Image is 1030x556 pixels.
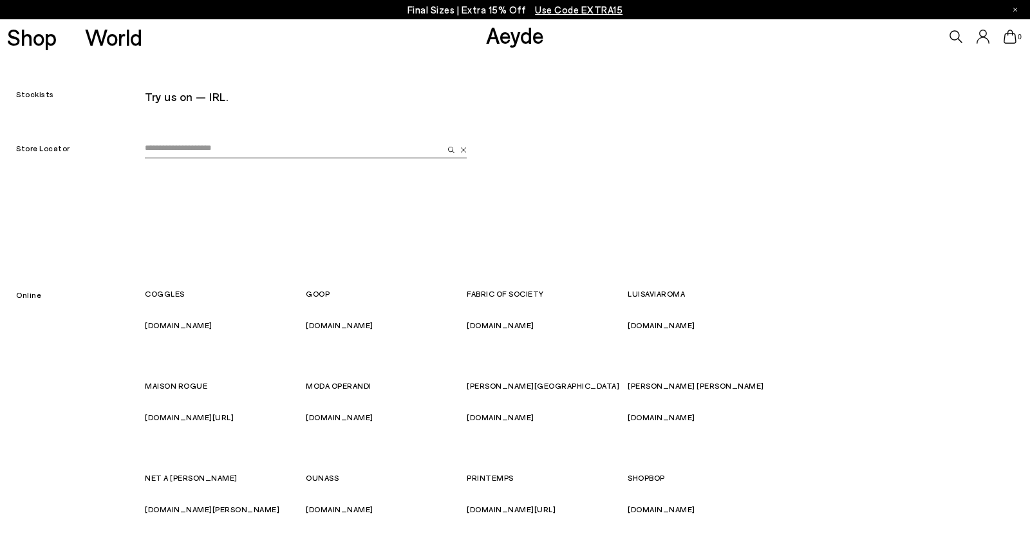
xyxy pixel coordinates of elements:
[1004,30,1016,44] a: 0
[145,286,306,301] p: COGGLES
[486,21,544,48] a: Aeyde
[306,378,467,393] p: MODA OPERANDI
[306,412,373,422] a: [DOMAIN_NAME]
[628,378,789,393] p: [PERSON_NAME] [PERSON_NAME]
[535,4,623,15] span: Navigate to /collections/ss25-final-sizes
[628,412,695,422] a: [DOMAIN_NAME]
[628,286,789,301] p: LUISAVIAROMA
[628,505,695,514] a: [DOMAIN_NAME]
[467,320,534,329] a: [DOMAIN_NAME]
[467,505,556,514] a: [DOMAIN_NAME][URL]
[628,320,695,329] a: [DOMAIN_NAME]
[467,470,628,485] p: PRINTEMPS
[145,505,279,514] a: [DOMAIN_NAME][PERSON_NAME]
[7,26,57,48] a: Shop
[467,412,534,422] a: [DOMAIN_NAME]
[1016,33,1023,41] span: 0
[460,147,467,153] img: close.svg
[85,26,142,48] a: World
[306,470,467,485] p: OUNASS
[306,320,373,329] a: [DOMAIN_NAME]
[145,378,306,393] p: MAISON ROGUE
[628,470,789,485] p: SHOPBOP
[145,470,306,485] p: NET A [PERSON_NAME]
[407,2,623,18] p: Final Sizes | Extra 15% Off
[448,147,454,153] img: search.svg
[145,320,212,329] a: [DOMAIN_NAME]
[467,378,628,393] p: [PERSON_NAME][GEOGRAPHIC_DATA]
[306,286,467,301] p: GOOP
[145,412,234,422] a: [DOMAIN_NAME][URL]
[467,286,628,301] p: FABRIC OF SOCIETY
[306,505,373,514] a: [DOMAIN_NAME]
[145,85,789,108] div: Try us on — IRL.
